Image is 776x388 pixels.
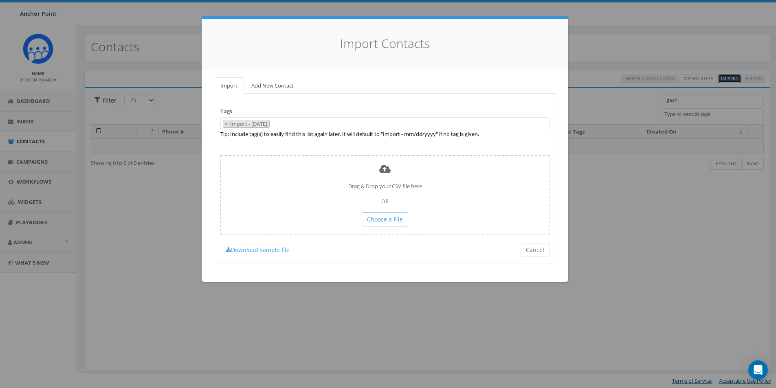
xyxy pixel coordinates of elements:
[220,107,232,115] label: Tags
[223,120,270,128] li: Import - 09/22/2025
[223,120,229,128] button: Remove item
[381,197,389,205] span: OR
[229,120,269,127] span: Import - [DATE]
[214,77,244,94] a: Import
[220,155,550,235] div: Drag & Drop your CSV file here
[367,215,403,223] span: Choose a File
[521,243,550,257] button: Cancel
[220,130,479,138] label: Tip: Include tag(s) to easily find this list again later. It will default to "Import - mm/dd/yyyy...
[748,360,768,380] div: Open Intercom Messenger
[225,120,228,127] span: ×
[214,35,556,53] h4: Import Contacts
[220,243,295,257] a: Download sample file
[272,121,276,128] textarea: Search
[245,77,300,94] a: Add New Contact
